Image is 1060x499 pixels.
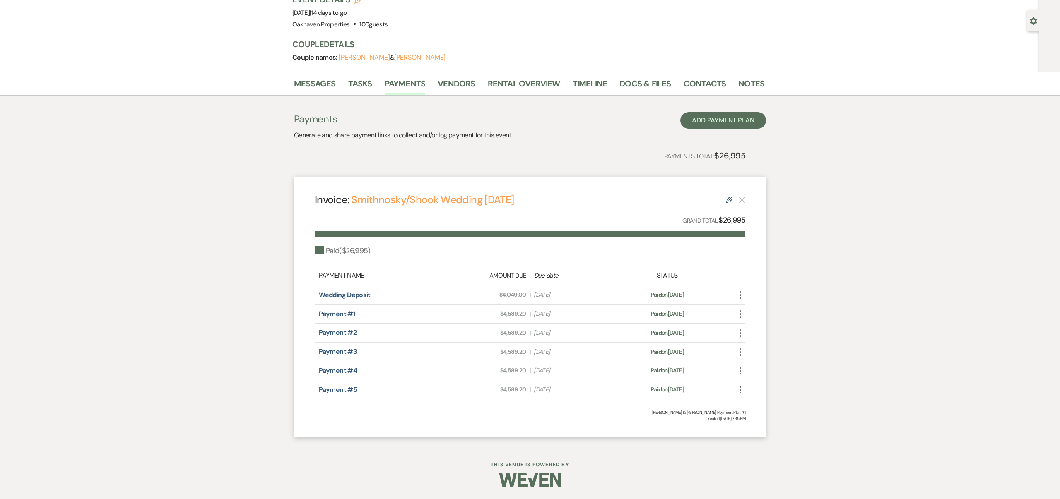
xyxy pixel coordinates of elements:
a: Payment #4 [319,366,357,375]
span: & [339,53,446,62]
span: | [530,290,530,299]
span: [DATE] [534,348,610,356]
img: Weven Logo [499,465,561,494]
span: [DATE] [534,366,610,375]
span: | [530,348,530,356]
a: Payment #3 [319,347,357,356]
span: | [530,385,530,394]
div: on [DATE] [614,329,720,337]
span: | [530,329,530,337]
a: Rental Overview [488,77,560,95]
span: Couple names: [292,53,339,62]
span: | [530,309,530,318]
a: Smithnosky/Shook Wedding [DATE] [351,193,514,206]
span: Paid [650,329,662,336]
span: [DATE] [534,329,610,337]
span: Paid [650,348,662,355]
div: Payment Name [319,271,446,281]
button: [PERSON_NAME] [339,54,390,61]
div: [PERSON_NAME] & [PERSON_NAME] Payment Plan #1 [315,409,745,415]
a: Timeline [573,77,607,95]
div: Paid ( $26,995 ) [315,245,371,257]
span: $4,049.00 [450,290,526,299]
div: Amount Due [450,271,526,281]
span: $4,589.20 [450,329,526,337]
div: | [446,271,614,281]
a: Tasks [348,77,372,95]
span: $4,589.20 [450,348,526,356]
button: [PERSON_NAME] [394,54,446,61]
button: Open lead details [1030,17,1037,24]
span: Paid [650,291,662,298]
span: 14 days to go [311,9,347,17]
span: Created: [DATE] 7:35 PM [315,415,745,422]
a: Payment #1 [319,309,355,318]
div: Status [614,271,720,281]
span: Paid [650,310,662,317]
p: Payments Total: [664,149,745,162]
div: on [DATE] [614,290,720,299]
span: $4,589.20 [450,366,526,375]
strong: $26,995 [714,150,745,161]
a: Wedding Deposit [319,290,370,299]
h3: Payments [294,112,512,126]
div: on [DATE] [614,385,720,394]
div: on [DATE] [614,309,720,318]
span: Paid [650,367,662,374]
a: Payment #2 [319,328,357,337]
a: Docs & Files [619,77,671,95]
button: This payment plan cannot be deleted because it contains links that have been paid through Weven’s... [739,196,745,203]
span: [DATE] [292,9,347,17]
div: on [DATE] [614,348,720,356]
p: Grand Total: [682,214,745,226]
span: Paid [650,386,662,393]
div: Due date [534,271,610,281]
h4: Invoice: [315,192,514,207]
strong: $26,995 [718,215,745,225]
p: Generate and share payment links to collect and/or log payment for this event. [294,130,512,141]
span: | [530,366,530,375]
a: Notes [738,77,764,95]
a: Vendors [438,77,475,95]
span: [DATE] [534,385,610,394]
h3: Couple Details [292,38,756,50]
a: Payments [385,77,426,95]
span: $4,589.20 [450,309,526,318]
span: $4,589.20 [450,385,526,394]
a: Contacts [684,77,726,95]
span: Oakhaven Properties [292,20,350,29]
span: [DATE] [534,309,610,318]
span: 100 guests [359,20,388,29]
button: Add Payment Plan [680,112,766,129]
a: Payment #5 [319,385,357,394]
a: Messages [294,77,336,95]
span: | [310,9,347,17]
span: [DATE] [534,290,610,299]
div: on [DATE] [614,366,720,375]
